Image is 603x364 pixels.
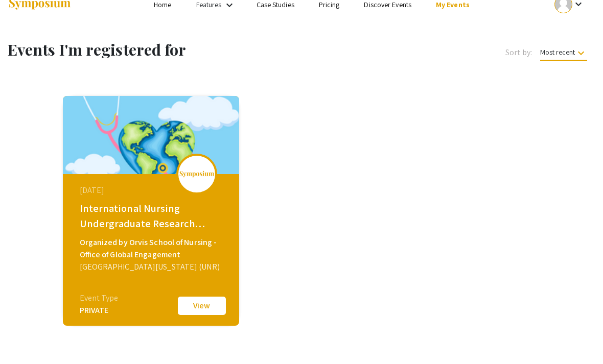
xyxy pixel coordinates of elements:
[80,261,225,273] div: [GEOGRAPHIC_DATA][US_STATE] (UNR)
[176,295,227,317] button: View
[532,43,595,61] button: Most recent
[8,40,344,59] h1: Events I'm registered for
[575,47,587,59] mat-icon: keyboard_arrow_down
[179,171,215,178] img: logo_v2.png
[80,236,225,261] div: Organized by Orvis School of Nursing - Office of Global Engagement
[8,318,43,356] iframe: Chat
[80,304,119,317] div: PRIVATE
[80,201,225,231] div: International Nursing Undergraduate Research Symposium (INURS)
[63,96,239,174] img: global-connections-in-nursing-philippines-neva_eventCoverPhoto_3453dd__thumb.png
[505,46,532,59] span: Sort by:
[540,47,587,61] span: Most recent
[80,292,119,304] div: Event Type
[80,184,225,197] div: [DATE]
